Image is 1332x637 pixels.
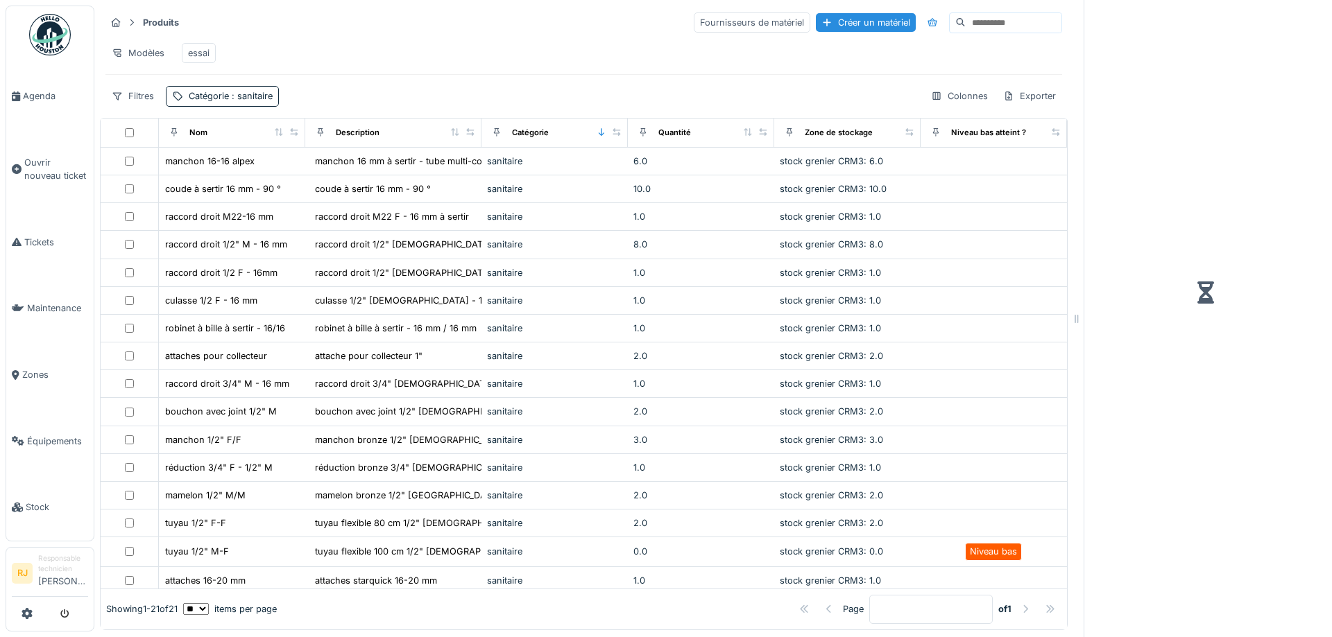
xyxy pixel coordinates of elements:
div: sanitaire [487,545,622,558]
strong: Produits [137,16,185,29]
div: raccord droit 1/2 F - 16mm [165,266,277,279]
div: tuyau flexible 100 cm 1/2" [DEMOGRAPHIC_DATA] - [DEMOGRAPHIC_DATA] avec ... [315,545,669,558]
div: sanitaire [487,461,622,474]
div: Description [336,127,379,139]
span: stock grenier CRM3: 2.0 [780,518,883,528]
div: Quantité [658,127,691,139]
div: Créer un matériel [816,13,916,32]
div: 1.0 [633,377,769,390]
span: Équipements [27,435,88,448]
div: bouchon avec joint 1/2" [DEMOGRAPHIC_DATA] [315,405,518,418]
div: 8.0 [633,238,769,251]
div: attaches pour collecteur [165,349,267,363]
div: tuyau 1/2" M-F [165,545,229,558]
span: stock grenier CRM3: 3.0 [780,435,883,445]
div: attache pour collecteur 1" [315,349,422,363]
span: stock grenier CRM3: 1.0 [780,295,881,306]
a: Ouvrir nouveau ticket [6,130,94,209]
a: Stock [6,474,94,541]
div: sanitaire [487,322,622,335]
div: coude à sertir 16 mm - 90 ° [315,182,431,195]
div: raccord droit M22-16 mm [165,210,273,223]
span: stock grenier CRM3: 1.0 [780,462,881,473]
div: Filtres [105,86,160,106]
span: Stock [26,500,88,514]
div: raccord droit 1/2" M - 16 mm [165,238,287,251]
div: items per page [183,602,277,616]
div: raccord droit 1/2" [DEMOGRAPHIC_DATA] - 16 mm à sertir [315,266,561,279]
span: Ouvrir nouveau ticket [24,156,88,182]
span: stock grenier CRM3: 2.0 [780,406,883,417]
div: mamelon 1/2" M/M [165,489,246,502]
strong: of 1 [998,602,1011,616]
li: RJ [12,563,33,584]
div: 2.0 [633,489,769,502]
div: sanitaire [487,210,622,223]
div: sanitaire [487,405,622,418]
div: 1.0 [633,461,769,474]
div: bouchon avec joint 1/2" M [165,405,277,418]
a: Maintenance [6,275,94,342]
div: sanitaire [487,433,622,446]
span: stock grenier CRM3: 1.0 [780,575,881,586]
div: 1.0 [633,294,769,307]
div: 10.0 [633,182,769,195]
div: attaches starquick 16-20 mm [315,574,437,587]
div: 2.0 [633,516,769,530]
div: manchon 1/2" F/F [165,433,241,446]
div: Catégorie [512,127,549,139]
div: 0.0 [633,545,769,558]
div: 2.0 [633,405,769,418]
div: Niveau bas atteint ? [951,127,1026,139]
div: sanitaire [487,182,622,195]
div: Modèles [105,43,171,63]
img: Badge_color-CXgf-gQk.svg [29,14,71,55]
a: RJ Responsable technicien[PERSON_NAME] [12,553,88,597]
div: Niveau bas [970,545,1017,558]
div: culasse 1/2" [DEMOGRAPHIC_DATA] - 16 mm à serir [315,294,535,307]
span: Agenda [23,89,88,103]
span: stock grenier CRM3: 6.0 [780,156,883,166]
div: sanitaire [487,266,622,279]
div: sanitaire [487,238,622,251]
li: [PERSON_NAME] [38,553,88,593]
span: : sanitaire [229,91,273,101]
div: Page [843,602,864,616]
span: stock grenier CRM3: 1.0 [780,378,881,389]
div: attaches 16-20 mm [165,574,246,587]
a: Zones [6,342,94,408]
div: culasse 1/2 F - 16 mm [165,294,257,307]
span: stock grenier CRM3: 2.0 [780,351,883,361]
div: Colonnes [925,86,994,106]
div: 1.0 [633,322,769,335]
span: Tickets [24,236,88,249]
div: sanitaire [487,516,622,530]
span: stock grenier CRM3: 1.0 [780,323,881,333]
span: stock grenier CRM3: 1.0 [780,268,881,278]
span: stock grenier CRM3: 2.0 [780,490,883,500]
div: raccord droit 1/2" [DEMOGRAPHIC_DATA] - 16 mm à sertir [315,238,561,251]
a: Agenda [6,63,94,130]
span: Maintenance [27,302,88,315]
div: robinet à bille à sertir - 16 mm / 16 mm [315,322,477,335]
span: stock grenier CRM3: 10.0 [780,184,887,194]
div: Exporter [997,86,1062,106]
div: manchon 16-16 alpex [165,155,255,168]
div: 1.0 [633,266,769,279]
div: Nom [189,127,207,139]
div: 6.0 [633,155,769,168]
div: sanitaire [487,574,622,587]
div: Responsable technicien [38,553,88,575]
div: Catégorie [189,89,273,103]
div: 1.0 [633,210,769,223]
div: raccord droit 3/4" [DEMOGRAPHIC_DATA] - 16 mm à sertir [315,377,563,390]
a: Équipements [6,408,94,475]
a: Tickets [6,209,94,276]
span: stock grenier CRM3: 1.0 [780,211,881,222]
div: raccord droit M22 F - 16 mm à sertir [315,210,469,223]
span: stock grenier CRM3: 0.0 [780,546,883,557]
div: manchon 16 mm à sertir - tube multi-couche [315,155,503,168]
div: manchon bronze 1/2" [DEMOGRAPHIC_DATA] / [DEMOGRAPHIC_DATA] [315,433,618,446]
div: Showing 1 - 21 of 21 [106,602,178,616]
div: mamelon bronze 1/2" [GEOGRAPHIC_DATA] - [GEOGRAPHIC_DATA] [315,489,602,502]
